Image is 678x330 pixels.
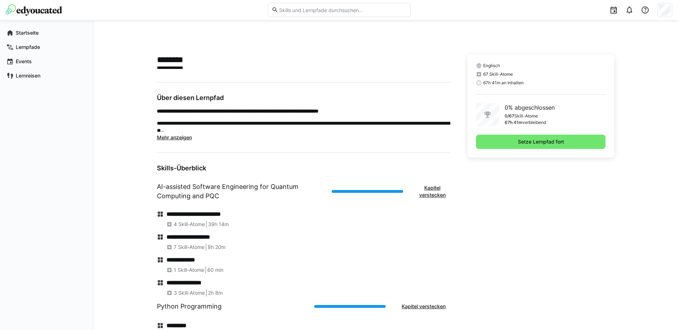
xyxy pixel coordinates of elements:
span: 8h 20m [208,244,226,251]
span: 2h 8m [208,289,223,296]
span: 4 Skill-Atome [174,221,205,228]
p: 0% abgeschlossen [505,103,555,112]
h3: Über diesen Lernpfad [157,94,450,102]
p: verbleibend [523,120,546,125]
span: 7 Skill-Atome [174,244,204,251]
h3: Skills-Überblick [157,164,450,172]
span: Kapitel verstecken [418,184,447,199]
input: Skills und Lernpfade durchsuchen… [278,7,406,13]
span: 3 Skill-Atome [174,289,205,296]
p: Skill-Atome [514,113,538,119]
span: 39h 14m [208,221,229,228]
button: Kapitel verstecken [415,181,450,202]
h1: Python Programming [157,302,222,311]
span: Setze Lernpfad fort [517,138,565,145]
p: 0/67 [505,113,514,119]
span: 67h 41m an Inhalten [483,80,524,86]
p: 67h 41m [505,120,523,125]
span: Kapitel verstecken [401,303,447,310]
span: 60 min [207,266,223,274]
button: Setze Lernpfad fort [476,135,606,149]
button: Kapitel verstecken [397,299,450,314]
span: Englisch [483,63,500,69]
h1: AI-assisted Software Engineering for Quantum Computing and PQC [157,182,326,201]
span: Mehr anzeigen [157,134,192,140]
span: 1 Skill-Atome [174,266,204,274]
span: 67 Skill-Atome [483,71,513,77]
